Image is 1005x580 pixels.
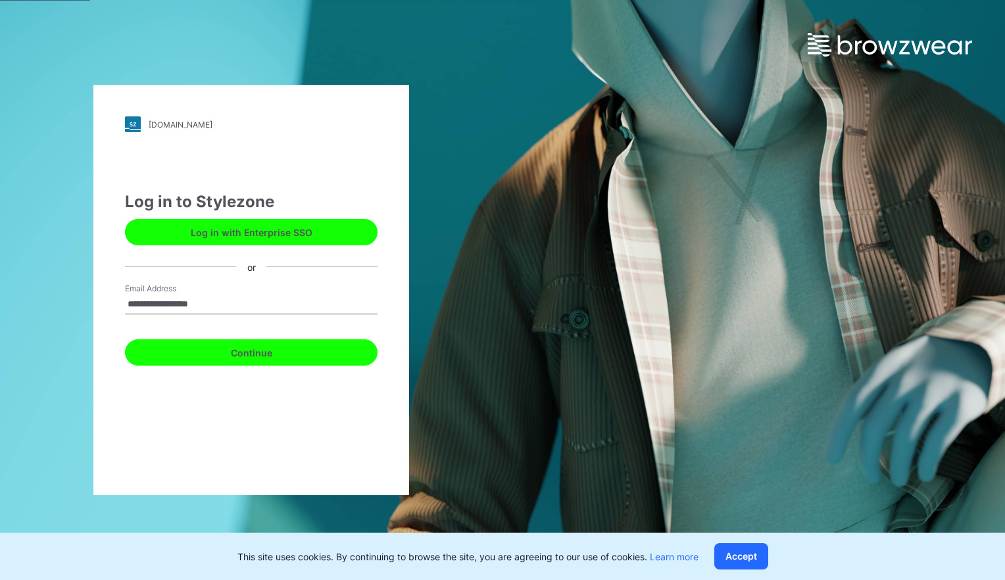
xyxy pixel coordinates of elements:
[125,283,217,295] label: Email Address
[650,551,699,562] a: Learn more
[125,190,378,214] div: Log in to Stylezone
[125,219,378,245] button: Log in with Enterprise SSO
[808,33,972,57] img: browzwear-logo.e42bd6dac1945053ebaf764b6aa21510.svg
[125,116,378,132] a: [DOMAIN_NAME]
[714,543,768,569] button: Accept
[149,120,212,130] div: [DOMAIN_NAME]
[125,339,378,366] button: Continue
[237,260,266,274] div: or
[237,550,699,564] p: This site uses cookies. By continuing to browse the site, you are agreeing to our use of cookies.
[125,116,141,132] img: stylezone-logo.562084cfcfab977791bfbf7441f1a819.svg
